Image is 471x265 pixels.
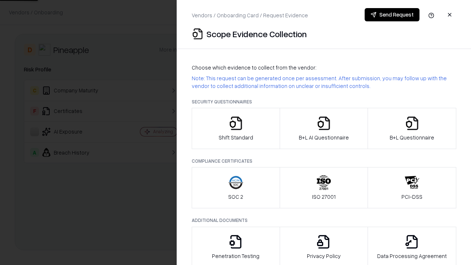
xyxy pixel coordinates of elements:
p: Penetration Testing [212,252,259,260]
p: Shift Standard [219,134,253,141]
p: Note: This request can be generated once per assessment. After submission, you may follow up with... [192,74,456,90]
button: ISO 27001 [280,167,368,208]
p: Compliance Certificates [192,158,456,164]
p: SOC 2 [228,193,243,201]
p: ISO 27001 [312,193,336,201]
p: B+L Questionnaire [390,134,434,141]
button: B+L AI Questionnaire [280,108,368,149]
button: PCI-DSS [368,167,456,208]
button: Send Request [365,8,419,21]
button: SOC 2 [192,167,280,208]
p: PCI-DSS [401,193,422,201]
p: Security Questionnaires [192,99,456,105]
p: Choose which evidence to collect from the vendor: [192,64,456,71]
p: B+L AI Questionnaire [299,134,349,141]
p: Privacy Policy [307,252,341,260]
p: Vendors / Onboarding Card / Request Evidence [192,11,308,19]
button: B+L Questionnaire [368,108,456,149]
p: Scope Evidence Collection [206,28,307,40]
button: Shift Standard [192,108,280,149]
p: Additional Documents [192,217,456,223]
p: Data Processing Agreement [377,252,447,260]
